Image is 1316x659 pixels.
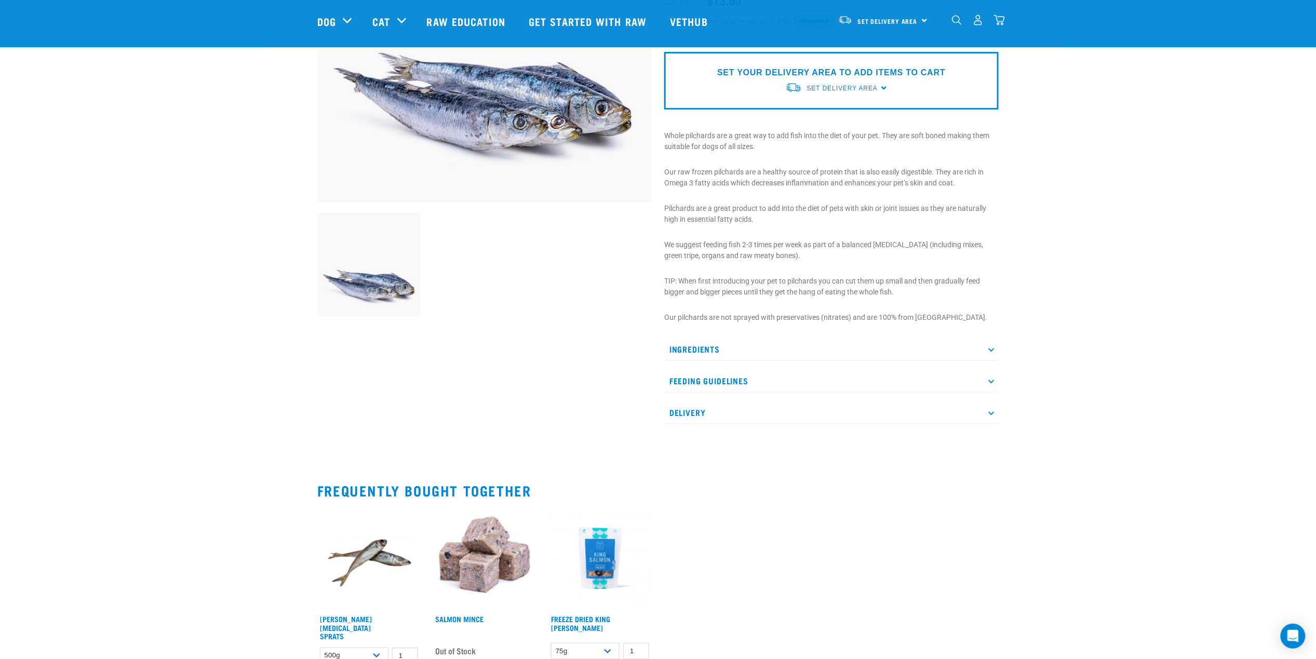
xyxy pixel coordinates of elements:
[417,1,518,42] a: Raw Education
[973,15,984,25] img: user.png
[664,167,999,189] p: Our raw frozen pilchards are a healthy source of protein that is also easily digestible. They are...
[317,213,421,316] img: Four Whole Pilchards
[436,643,476,658] span: Out of Stock
[807,85,878,92] span: Set Delivery Area
[785,82,802,93] img: van-moving.png
[664,369,999,393] p: Feeding Guidelines
[838,15,852,24] img: van-moving.png
[436,617,484,621] a: Salmon Mince
[623,643,649,659] input: 1
[518,1,660,42] a: Get started with Raw
[372,14,390,29] a: Cat
[857,19,918,23] span: Set Delivery Area
[664,130,999,152] p: Whole pilchards are a great way to add fish into the diet of your pet. They are soft boned making...
[1281,624,1306,649] div: Open Intercom Messenger
[994,15,1005,25] img: home-icon@2x.png
[317,507,421,610] img: Jack Mackarel Sparts Raw Fish For Dogs
[320,617,372,637] a: [PERSON_NAME][MEDICAL_DATA] Sprats
[664,203,999,225] p: Pilchards are a great product to add into the diet of pets with skin or joint issues as they are ...
[664,401,999,424] p: Delivery
[664,338,999,361] p: Ingredients
[548,507,652,610] img: RE Product Shoot 2023 Nov8584
[952,15,962,25] img: home-icon-1@2x.png
[664,276,999,298] p: TIP: When first introducing your pet to pilchards you can cut them up small and then gradually fe...
[717,66,945,79] p: SET YOUR DELIVERY AREA TO ADD ITEMS TO CART
[664,239,999,261] p: We suggest feeding fish 2-3 times per week as part of a balanced [MEDICAL_DATA] (including mixes,...
[660,1,721,42] a: Vethub
[664,312,999,323] p: Our pilchards are not sprayed with preservatives (nitrates) and are 100% from [GEOGRAPHIC_DATA].
[433,507,536,610] img: 1141 Salmon Mince 01
[317,482,999,499] h2: Frequently bought together
[317,14,336,29] a: Dog
[551,617,610,629] a: Freeze Dried King [PERSON_NAME]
